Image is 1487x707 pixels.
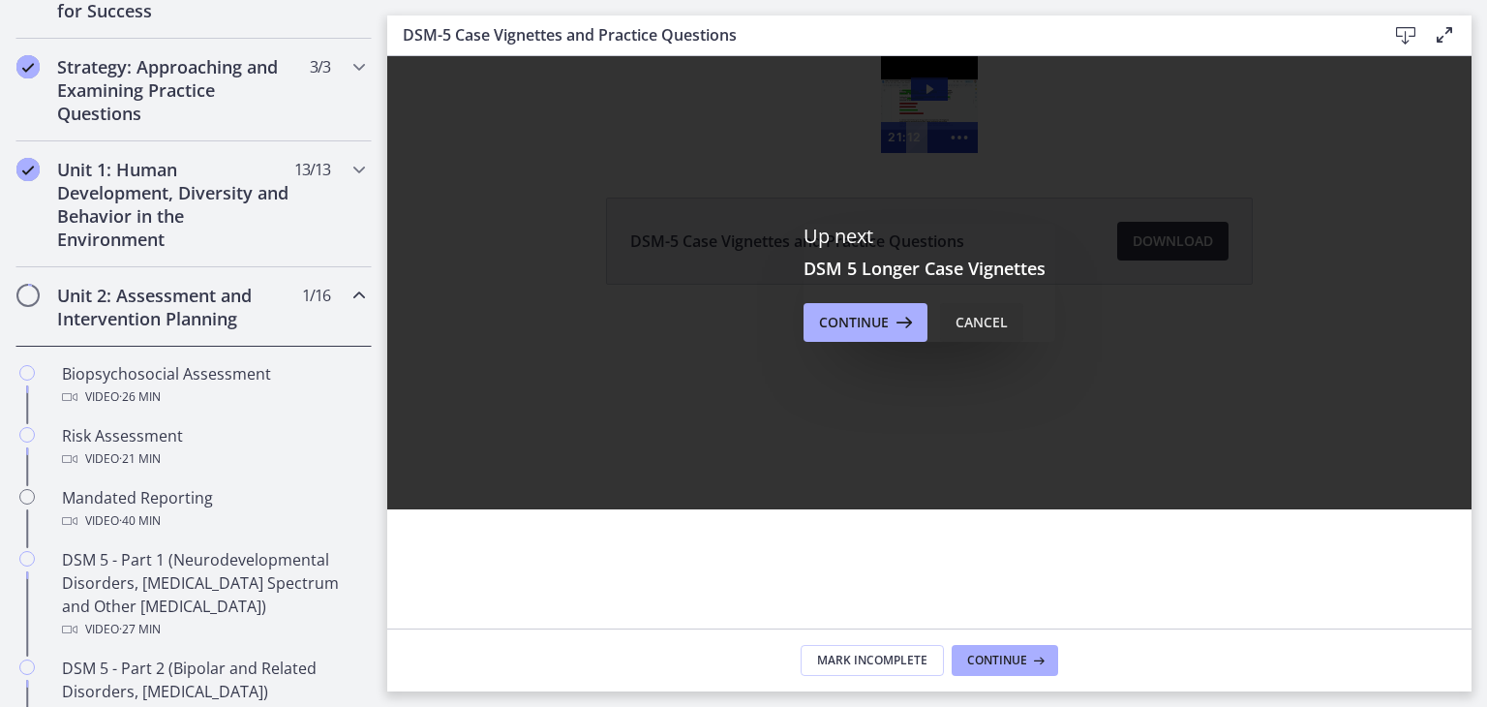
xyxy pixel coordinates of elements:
div: Biopsychosocial Assessment [62,362,364,409]
h2: Strategy: Approaching and Examining Practice Questions [57,55,293,125]
span: · 21 min [119,447,161,471]
button: Cancel [940,303,1023,342]
button: Continue [804,303,927,342]
span: 1 / 16 [302,284,330,307]
h2: Unit 2: Assessment and Intervention Planning [57,284,293,330]
h3: DSM-5 Case Vignettes and Practice Questions [403,23,1355,46]
p: Up next [804,224,1055,249]
button: Show more buttons [554,66,591,97]
h2: Unit 1: Human Development, Diversity and Behavior in the Environment [57,158,293,251]
span: Continue [967,653,1027,668]
div: DSM 5 - Part 1 (Neurodevelopmental Disorders, [MEDICAL_DATA] Spectrum and Other [MEDICAL_DATA]) [62,548,364,641]
div: Risk Assessment [62,424,364,471]
button: Continue [952,645,1058,676]
i: Completed [16,55,40,78]
i: Completed [16,158,40,181]
span: · 40 min [119,509,161,533]
span: 3 / 3 [310,55,330,78]
div: Cancel [956,311,1008,334]
span: · 26 min [119,385,161,409]
div: Mandated Reporting [62,486,364,533]
div: Playbar [529,66,545,97]
button: Mark Incomplete [801,645,944,676]
span: Continue [819,311,889,334]
div: Video [62,509,364,533]
div: Video [62,385,364,409]
h3: DSM 5 Longer Case Vignettes [804,257,1055,280]
button: Play Video: cmpffbaq9n7s72sd296g.mp4 [524,21,561,45]
span: Mark Incomplete [817,653,927,668]
div: Video [62,618,364,641]
div: Video [62,447,364,471]
span: · 27 min [119,618,161,641]
span: 13 / 13 [294,158,330,181]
